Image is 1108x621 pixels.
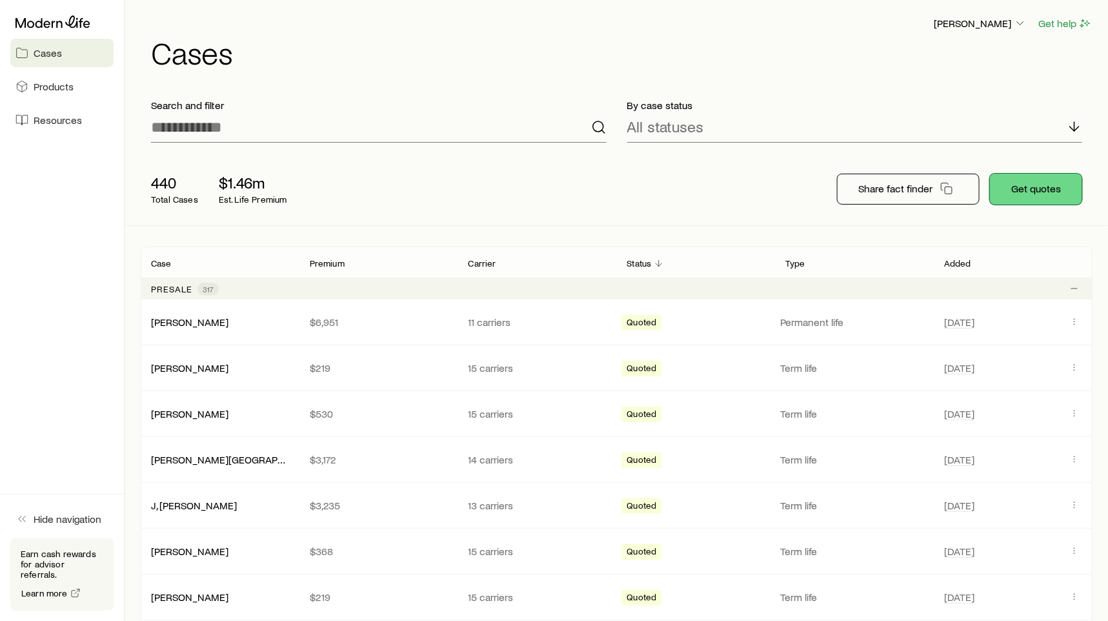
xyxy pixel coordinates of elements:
[151,316,228,329] div: [PERSON_NAME]
[627,500,656,514] span: Quoted
[934,17,1027,30] p: [PERSON_NAME]
[944,545,974,558] span: [DATE]
[785,258,805,269] p: Type
[21,549,103,580] p: Earn cash rewards for advisor referrals.
[151,407,228,421] div: [PERSON_NAME]
[10,39,114,67] a: Cases
[944,591,974,604] span: [DATE]
[151,284,192,294] p: Presale
[151,194,198,205] p: Total Cases
[780,499,929,512] p: Term life
[34,513,101,525] span: Hide navigation
[310,591,448,604] p: $219
[468,407,607,420] p: 15 carriers
[151,499,237,513] div: J, [PERSON_NAME]
[151,499,237,511] a: J, [PERSON_NAME]
[203,284,214,294] span: 317
[944,499,974,512] span: [DATE]
[780,316,929,329] p: Permanent life
[468,258,496,269] p: Carrier
[933,16,1027,32] button: [PERSON_NAME]
[627,258,651,269] p: Status
[944,361,974,374] span: [DATE]
[627,317,656,331] span: Quoted
[310,407,448,420] p: $530
[627,592,656,606] span: Quoted
[310,361,448,374] p: $219
[780,545,929,558] p: Term life
[627,546,656,560] span: Quoted
[468,591,607,604] p: 15 carriers
[627,99,1083,112] p: By case status
[627,117,704,136] p: All statuses
[10,72,114,101] a: Products
[944,407,974,420] span: [DATE]
[34,80,74,93] span: Products
[151,174,198,192] p: 440
[310,453,448,466] p: $3,172
[151,361,228,375] div: [PERSON_NAME]
[151,545,228,557] a: [PERSON_NAME]
[151,591,228,604] div: [PERSON_NAME]
[151,258,172,269] p: Case
[219,194,287,205] p: Est. Life Premium
[944,258,971,269] p: Added
[468,361,607,374] p: 15 carriers
[219,174,287,192] p: $1.46m
[34,46,62,59] span: Cases
[780,453,929,466] p: Term life
[780,407,929,420] p: Term life
[944,316,974,329] span: [DATE]
[151,545,228,558] div: [PERSON_NAME]
[151,37,1093,68] h1: Cases
[21,589,68,598] span: Learn more
[837,174,980,205] button: Share fact finder
[34,114,82,127] span: Resources
[310,316,448,329] p: $6,951
[10,505,114,533] button: Hide navigation
[151,99,607,112] p: Search and filter
[310,258,345,269] p: Premium
[468,453,607,466] p: 14 carriers
[944,453,974,466] span: [DATE]
[10,538,114,611] div: Earn cash rewards for advisor referrals.Learn more
[1038,16,1093,31] button: Get help
[780,591,929,604] p: Term life
[151,453,325,465] a: [PERSON_NAME][GEOGRAPHIC_DATA]
[627,454,656,468] span: Quoted
[780,361,929,374] p: Term life
[627,363,656,376] span: Quoted
[151,591,228,603] a: [PERSON_NAME]
[151,407,228,420] a: [PERSON_NAME]
[10,106,114,134] a: Resources
[310,545,448,558] p: $368
[151,316,228,328] a: [PERSON_NAME]
[468,499,607,512] p: 13 carriers
[627,409,656,422] span: Quoted
[468,545,607,558] p: 15 carriers
[151,453,289,467] div: [PERSON_NAME][GEOGRAPHIC_DATA]
[858,182,932,195] p: Share fact finder
[151,361,228,374] a: [PERSON_NAME]
[468,316,607,329] p: 11 carriers
[310,499,448,512] p: $3,235
[990,174,1082,205] button: Get quotes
